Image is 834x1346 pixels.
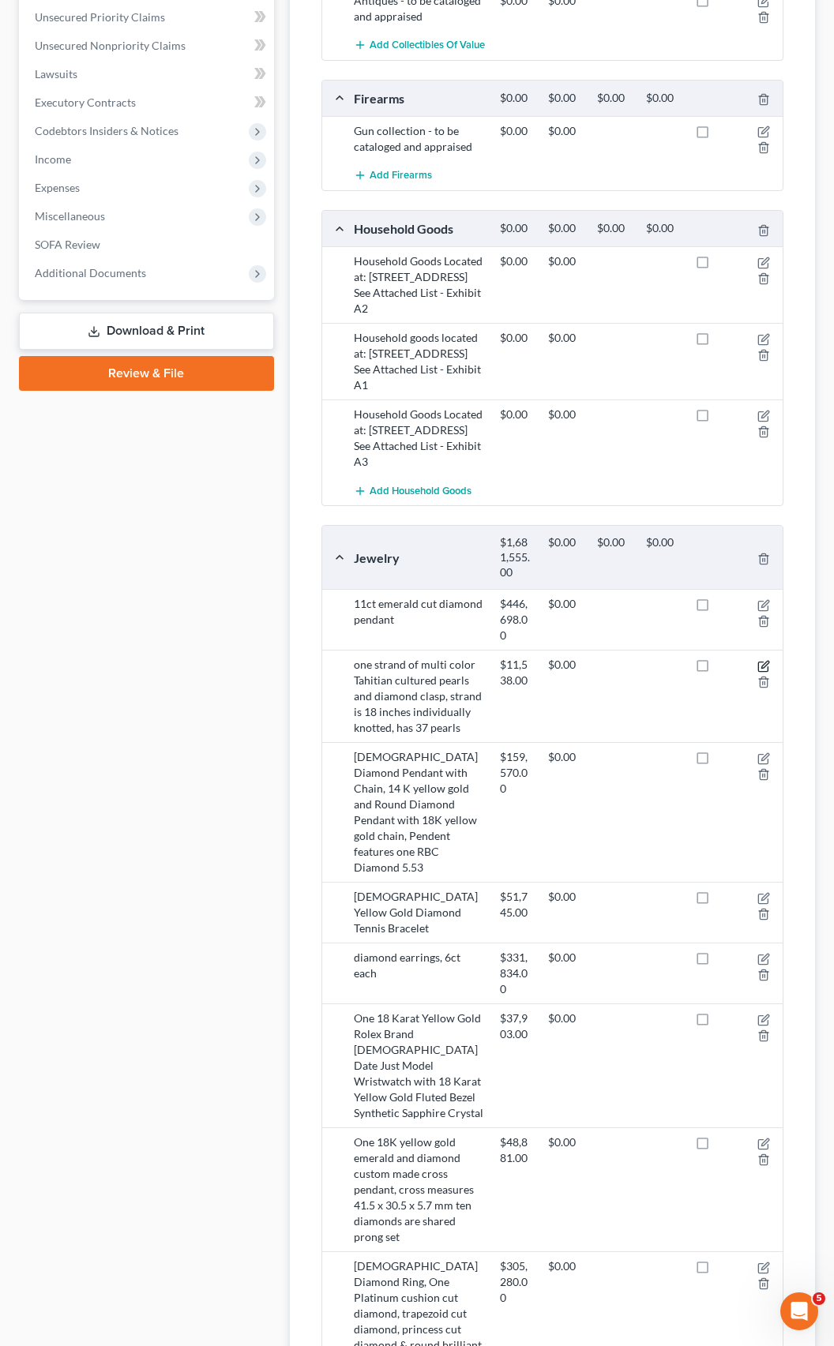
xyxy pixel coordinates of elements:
[540,596,589,643] div: $0.00
[346,253,492,317] div: Household Goods Located at: [STREET_ADDRESS] See Attached List - Exhibit A2
[22,3,274,32] a: Unsecured Priority Claims
[35,209,105,223] span: Miscellaneous
[35,181,80,194] span: Expenses
[540,1258,589,1306] div: $0.00
[492,1258,541,1306] div: $305,280.00
[540,123,589,139] div: $0.00
[492,950,541,997] div: $331,834.00
[346,596,492,643] div: 11ct emerald cut diamond pendant
[540,1010,589,1042] div: $0.00
[346,1010,492,1121] div: One 18 Karat Yellow Gold Rolex Brand [DEMOGRAPHIC_DATA] Date Just Model Wristwatch with 18 Karat ...
[492,123,541,139] div: $0.00
[370,39,485,51] span: Add Collectibles Of Value
[492,749,541,797] div: $159,570.00
[492,221,541,236] div: $0.00
[589,221,638,236] div: $0.00
[35,238,100,251] span: SOFA Review
[492,91,541,106] div: $0.00
[638,221,687,236] div: $0.00
[354,31,485,60] button: Add Collectibles Of Value
[22,231,274,259] a: SOFA Review
[346,330,492,393] div: Household goods located at: [STREET_ADDRESS] See Attached List - Exhibit A1
[492,1010,541,1042] div: $37,903.00
[35,10,165,24] span: Unsecured Priority Claims
[35,39,186,52] span: Unsecured Nonpriority Claims
[35,124,178,137] span: Codebtors Insiders & Notices
[540,221,589,236] div: $0.00
[35,67,77,81] span: Lawsuits
[780,1292,818,1330] iframe: Intercom live chat
[354,161,432,190] button: Add Firearms
[540,1134,589,1166] div: $0.00
[35,152,71,166] span: Income
[492,330,541,346] div: $0.00
[540,407,589,422] div: $0.00
[346,889,492,936] div: [DEMOGRAPHIC_DATA] Yellow Gold Diamond Tennis Bracelet
[540,91,589,106] div: $0.00
[346,657,492,736] div: one strand of multi color Tahitian cultured pearls and diamond clasp, strand is 18 inches individ...
[540,535,589,579] div: $0.00
[370,170,432,182] span: Add Firearms
[589,91,638,106] div: $0.00
[346,950,492,997] div: diamond earrings, 6ct each
[346,123,492,155] div: Gun collection - to be cataloged and appraised
[540,330,589,346] div: $0.00
[540,950,589,997] div: $0.00
[540,253,589,269] div: $0.00
[346,220,492,237] div: Household Goods
[35,266,146,279] span: Additional Documents
[813,1292,825,1305] span: 5
[540,657,589,688] div: $0.00
[346,1134,492,1245] div: One 18K yellow gold emerald and diamond custom made cross pendant, cross measures 41.5 x 30.5 x 5...
[346,549,492,566] div: Jewelry
[370,485,471,497] span: Add Household Goods
[638,91,687,106] div: $0.00
[22,32,274,60] a: Unsecured Nonpriority Claims
[492,1134,541,1166] div: $48,881.00
[492,535,541,579] div: $1,681,555.00
[35,96,136,109] span: Executory Contracts
[22,88,274,117] a: Executory Contracts
[19,356,274,391] a: Review & File
[354,476,471,505] button: Add Household Goods
[22,60,274,88] a: Lawsuits
[492,253,541,269] div: $0.00
[492,407,541,422] div: $0.00
[492,596,541,643] div: $446,698.00
[540,889,589,920] div: $0.00
[346,749,492,875] div: [DEMOGRAPHIC_DATA] Diamond Pendant with Chain, 14 K yellow gold and Round Diamond Pendant with 18...
[492,657,541,688] div: $11,538.00
[638,535,687,579] div: $0.00
[19,313,274,350] a: Download & Print
[589,535,638,579] div: $0.00
[540,749,589,797] div: $0.00
[346,407,492,470] div: Household Goods Located at: [STREET_ADDRESS] See Attached List - Exhibit A3
[492,889,541,920] div: $51,745.00
[346,90,492,107] div: Firearms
